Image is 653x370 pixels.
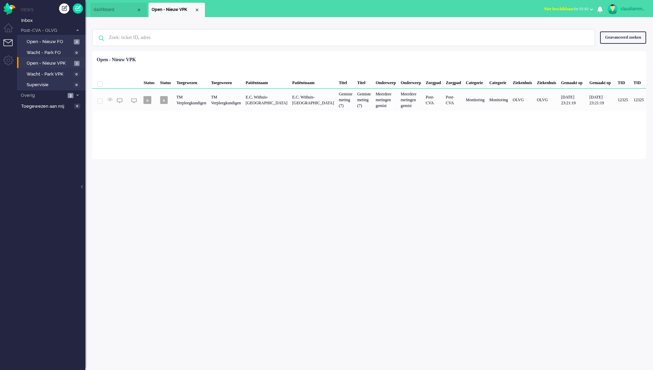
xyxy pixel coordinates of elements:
[20,81,85,88] a: Supervisie 0
[68,93,73,98] span: 3
[21,17,85,24] span: Inbox
[74,39,80,44] span: 3
[606,4,646,14] a: claudiammsc
[91,3,147,17] li: Dashboard
[487,89,511,111] div: Monitoring
[243,75,290,89] div: Patiëntnaam
[104,29,585,46] input: Zoek: ticket ID, adres
[373,89,398,111] div: Meerdere metingen gemist
[290,75,336,89] div: Patiëntnaam
[615,89,631,111] div: 12325
[510,75,534,89] div: Ziekenhuis
[20,38,85,45] a: Open - Nieuw FO 3
[463,75,487,89] div: Categorie
[3,4,15,10] a: Omnidesk
[97,56,136,63] div: Open - Nieuw VPK
[443,75,463,89] div: Zorgpad
[3,3,15,15] img: flow_omnibird.svg
[174,75,209,89] div: Toegewezen
[20,70,85,78] a: Wacht - Park VPK 0
[544,6,589,11] span: for 01:01
[373,75,398,89] div: Onderwerp
[194,7,200,13] div: Close tab
[336,89,355,111] div: Gemiste meting (7)
[73,50,80,55] span: 0
[209,89,243,111] div: TM Verpleegkundigen
[355,89,373,111] div: Gemiste meting (7)
[73,72,80,77] span: 0
[174,89,209,111] div: TM Verpleegkundigen
[398,89,423,111] div: Meerdere metingen gemist
[74,61,80,66] span: 1
[73,3,83,14] a: Quick Ticket
[141,75,157,89] div: Status
[20,27,73,34] span: Post-CVA - OLVG
[149,3,205,17] li: View
[608,4,618,14] img: avatar
[20,59,85,67] a: Open - Nieuw VPK 1
[27,50,72,56] span: Wacht - Park FO
[160,96,168,104] span: o
[600,31,646,43] div: Geavanceerd zoeken
[152,7,194,13] span: Open - Nieuw VPK
[544,6,574,11] span: Niet beschikbaar
[3,55,19,71] li: Admin menu
[117,98,123,104] img: ic_chat_grey.svg
[510,89,534,111] div: OLVG
[20,49,85,56] a: Wacht - Park FO 0
[94,7,136,13] span: dashboard
[136,7,142,13] div: Close tab
[540,2,597,17] li: Niet beschikbaarfor 01:01
[20,16,85,24] a: Inbox
[423,75,444,89] div: Zorgpad
[59,3,69,14] div: Creëer ticket
[73,82,80,88] span: 0
[74,104,80,109] span: 0
[423,89,444,111] div: Post-CVA
[131,98,137,104] img: ic_chat_grey.svg
[463,89,487,111] div: Monitoring
[355,75,373,89] div: Titel
[559,75,587,89] div: Gemaakt op
[27,39,72,45] span: Open - Nieuw FO
[20,7,85,13] li: Views
[336,75,355,89] div: Titel
[487,75,511,89] div: Categorie
[631,75,646,89] div: TID
[587,75,615,89] div: Gemaakt op
[559,89,587,111] div: [DATE] 23:21:19
[621,5,646,12] div: claudiammsc
[143,96,151,104] span: o
[540,4,597,14] button: Niet beschikbaarfor 01:01
[20,102,85,110] a: Toegewezen aan mij 0
[3,39,19,55] li: Tickets menu
[209,75,243,89] div: Toegewezen
[27,82,72,88] span: Supervisie
[92,89,646,111] div: 12325
[631,89,646,111] div: 12325
[443,89,463,111] div: Post-CVA
[27,60,72,67] span: Open - Nieuw VPK
[21,103,72,110] span: Toegewezen aan mij
[290,89,336,111] div: E.C. Withuis-[GEOGRAPHIC_DATA]
[534,89,559,111] div: OLVG
[534,75,559,89] div: Ziekenhuis
[615,75,631,89] div: TID
[243,89,290,111] div: E.C. Withuis-[GEOGRAPHIC_DATA]
[3,23,19,39] li: Dashboard menu
[587,89,615,111] div: [DATE] 23:21:19
[158,75,174,89] div: Status
[20,92,66,99] span: Overig
[27,71,72,78] span: Wacht - Park VPK
[398,75,423,89] div: Onderwerp
[93,29,110,47] img: ic-search-icon.svg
